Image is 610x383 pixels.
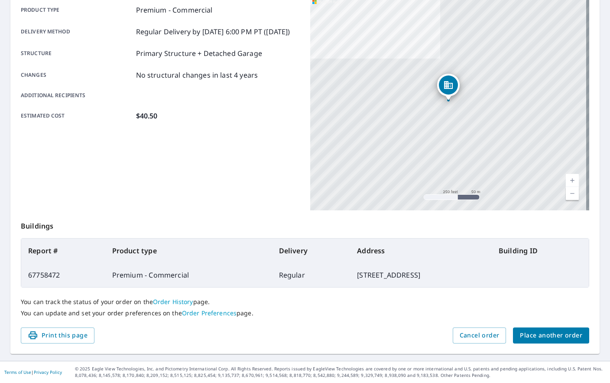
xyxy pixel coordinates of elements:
p: Primary Structure + Detached Garage [136,48,262,59]
p: Buildings [21,210,589,238]
a: Terms of Use [4,369,31,375]
span: Place another order [520,330,582,341]
p: Structure [21,48,133,59]
button: Cancel order [453,327,506,344]
th: Report # [21,239,105,263]
p: You can update and set your order preferences on the page. [21,309,589,317]
span: Print this page [28,330,88,341]
th: Address [350,239,492,263]
th: Delivery [272,239,350,263]
a: Current Level 17, Zoom In [566,174,579,187]
p: No structural changes in last 4 years [136,70,258,80]
p: Delivery method [21,26,133,37]
button: Place another order [513,327,589,344]
a: Order Preferences [182,309,237,317]
th: Building ID [492,239,589,263]
a: Privacy Policy [34,369,62,375]
p: Changes [21,70,133,80]
th: Product type [105,239,272,263]
p: © 2025 Eagle View Technologies, Inc. and Pictometry International Corp. All Rights Reserved. Repo... [75,366,606,379]
button: Print this page [21,327,94,344]
p: $40.50 [136,111,158,121]
a: Order History [153,298,193,306]
div: Dropped pin, building 1, Commercial property, 10231 Beach Dr SW Calabash, NC 28467 [437,74,460,101]
td: Premium - Commercial [105,263,272,287]
p: Additional recipients [21,92,133,99]
p: | [4,370,62,375]
td: 67758472 [21,263,105,287]
span: Cancel order [460,330,500,341]
p: You can track the status of your order on the page. [21,298,589,306]
td: Regular [272,263,350,287]
p: Product type [21,5,133,15]
td: [STREET_ADDRESS] [350,263,492,287]
a: Current Level 17, Zoom Out [566,187,579,200]
p: Premium - Commercial [136,5,213,15]
p: Estimated cost [21,111,133,121]
p: Regular Delivery by [DATE] 6:00 PM PT ([DATE]) [136,26,290,37]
